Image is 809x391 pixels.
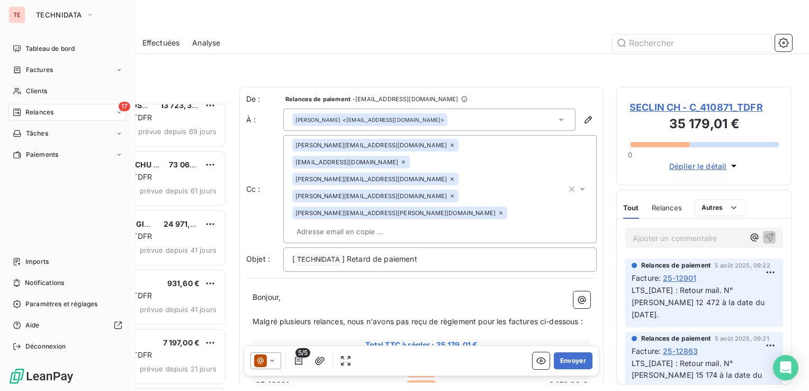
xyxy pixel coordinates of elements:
span: Relances de paiement [641,261,711,270]
span: De : [246,94,283,104]
span: Facture : [632,345,661,357]
span: TECHNIDATA [36,11,82,19]
input: Rechercher [612,34,771,51]
div: <[EMAIL_ADDRESS][DOMAIN_NAME]> [295,116,444,123]
span: Tableau de bord [25,44,75,54]
span: Relances de paiement [285,96,350,102]
button: Envoyer [554,352,592,369]
a: Aide [8,317,127,334]
a: Clients [8,83,127,100]
span: ] Retard de paiement [342,254,417,263]
a: Tâches [8,125,127,142]
a: Tableau de bord [8,40,127,57]
input: Adresse email en copie ... [292,224,415,239]
label: À : [246,114,283,125]
span: 0 [628,150,632,159]
span: [PERSON_NAME][EMAIL_ADDRESS][DOMAIN_NAME] [295,176,447,182]
span: prévue depuis 41 jours [140,246,217,254]
span: [PERSON_NAME][EMAIL_ADDRESS][PERSON_NAME][DOMAIN_NAME] [295,210,496,216]
span: prévue depuis 69 jours [138,127,217,136]
span: Paramètres et réglages [25,299,97,309]
img: Logo LeanPay [8,368,74,385]
span: 73 063,49 € [169,160,214,169]
span: Relances de paiement [641,334,711,343]
span: prévue depuis 21 jours [140,365,217,373]
span: Bonjour, [253,292,281,301]
span: Factures [26,65,53,75]
div: Open Intercom Messenger [773,355,798,380]
div: TE [8,6,25,23]
span: TECHNIDATA [295,254,341,266]
span: - [EMAIL_ADDRESS][DOMAIN_NAME] [353,96,458,102]
span: prévue depuis 41 jours [140,305,217,314]
span: Tâches [26,129,48,138]
span: Aide [25,321,40,330]
span: 5 août 2025, 09:21 [715,335,769,342]
a: 17Relances [8,104,127,121]
span: 13 723,30 € [160,101,204,110]
span: Paiements [26,150,58,159]
span: Imports [25,257,49,266]
span: 17 [119,102,130,111]
span: Analyse [192,38,220,48]
button: Déplier le détail [666,160,743,172]
span: 24 jours [406,380,437,390]
a: Imports [8,253,127,270]
a: Paramètres et réglages [8,296,127,313]
div: grid [51,104,227,391]
span: Clients [26,86,47,96]
span: Relances [25,108,53,117]
span: SECLIN CH - C_410871_TDFR [630,100,779,114]
span: [EMAIL_ADDRESS][DOMAIN_NAME] [295,159,398,165]
span: 25-12901 [663,272,696,283]
span: Notifications [25,278,64,288]
span: Total TTC à régler : 35 179,01 € [254,340,589,350]
span: Déplier le détail [669,161,727,172]
span: [PERSON_NAME][EMAIL_ADDRESS][DOMAIN_NAME] [295,193,447,199]
span: 5 août 2025, 09:22 [715,262,770,269]
span: 931,60 € [167,279,200,288]
span: Déconnexion [25,342,66,351]
a: Paiements [8,146,127,163]
h3: 35 179,01 € [630,114,779,136]
span: Facture : [632,272,661,283]
span: [PERSON_NAME] [295,116,340,123]
span: POINTE A PITRE CHU LES ABYMES [75,160,201,169]
span: Effectuées [142,38,180,48]
span: Objet : [246,254,270,263]
span: [PERSON_NAME][EMAIL_ADDRESS][DOMAIN_NAME] [295,142,447,148]
span: 5/5 [295,348,310,358]
span: 25-12901 [256,379,289,390]
span: [ [292,254,295,263]
span: Malgré plusieurs relances, nous n'avons pas reçu de règlement pour les factures ci-dessous : [253,317,583,326]
span: LTS_[DATE] : Retour mail. N° [PERSON_NAME] 12 472 à la date du [DATE]. [632,286,767,319]
span: prévue depuis 61 jours [140,186,217,195]
a: Factures [8,61,127,78]
span: 25-12863 [663,345,698,357]
label: Cc : [246,184,283,194]
span: Tout [623,203,639,212]
button: Autres [695,199,746,216]
span: 24 971,75 € [164,219,206,228]
span: Relances [652,203,682,212]
span: 7 197,00 € [163,338,200,347]
td: 3 159,00 € [478,379,588,390]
